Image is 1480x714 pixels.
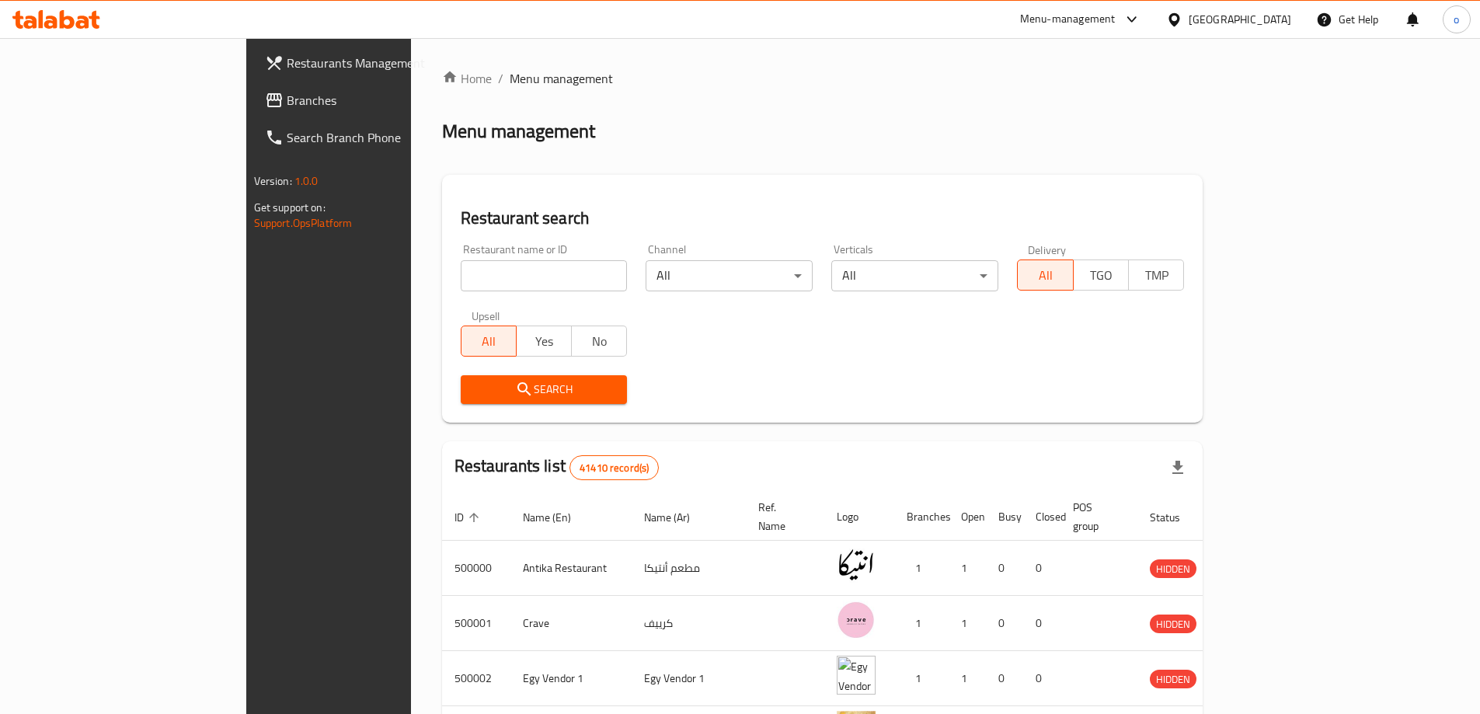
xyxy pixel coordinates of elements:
th: Busy [986,493,1023,541]
a: Search Branch Phone [252,119,493,156]
td: Egy Vendor 1 [632,651,746,706]
span: No [578,330,621,353]
td: 0 [1023,596,1060,651]
label: Upsell [472,310,500,321]
button: All [461,326,517,357]
span: Status [1150,508,1200,527]
div: HIDDEN [1150,670,1196,688]
td: كرييف [632,596,746,651]
td: 0 [986,541,1023,596]
a: Support.OpsPlatform [254,213,353,233]
span: 1.0.0 [294,171,319,191]
button: TMP [1128,259,1184,291]
span: All [1024,264,1067,287]
span: Branches [287,91,481,110]
span: Yes [523,330,566,353]
span: Search Branch Phone [287,128,481,147]
div: Total records count [569,455,659,480]
h2: Restaurant search [461,207,1185,230]
span: Restaurants Management [287,54,481,72]
td: Egy Vendor 1 [510,651,632,706]
th: Open [949,493,986,541]
button: No [571,326,627,357]
span: Menu management [510,69,613,88]
td: 0 [986,596,1023,651]
span: Name (Ar) [644,508,710,527]
td: مطعم أنتيكا [632,541,746,596]
button: TGO [1073,259,1129,291]
label: Delivery [1028,244,1067,255]
span: TGO [1080,264,1123,287]
div: Menu-management [1020,10,1116,29]
span: o [1454,11,1459,28]
td: 0 [1023,651,1060,706]
h2: Menu management [442,119,595,144]
span: Ref. Name [758,498,806,535]
td: 0 [1023,541,1060,596]
button: All [1017,259,1073,291]
img: Crave [837,601,876,639]
td: 0 [986,651,1023,706]
span: All [468,330,510,353]
th: Logo [824,493,894,541]
th: Branches [894,493,949,541]
h2: Restaurants list [454,455,660,480]
td: Crave [510,596,632,651]
th: Closed [1023,493,1060,541]
nav: breadcrumb [442,69,1203,88]
span: POS group [1073,498,1119,535]
a: Branches [252,82,493,119]
span: HIDDEN [1150,615,1196,633]
span: 41410 record(s) [570,461,658,475]
a: Restaurants Management [252,44,493,82]
img: Egy Vendor 1 [837,656,876,695]
span: Search [473,380,615,399]
div: [GEOGRAPHIC_DATA] [1189,11,1291,28]
span: Version: [254,171,292,191]
input: Search for restaurant name or ID.. [461,260,628,291]
button: Search [461,375,628,404]
td: 1 [949,596,986,651]
span: HIDDEN [1150,560,1196,578]
td: 1 [894,596,949,651]
span: TMP [1135,264,1178,287]
td: 1 [894,541,949,596]
img: Antika Restaurant [837,545,876,584]
td: 1 [894,651,949,706]
button: Yes [516,326,572,357]
div: Export file [1159,449,1196,486]
span: Get support on: [254,197,326,218]
td: 1 [949,541,986,596]
td: Antika Restaurant [510,541,632,596]
div: All [646,260,813,291]
li: / [498,69,503,88]
span: HIDDEN [1150,670,1196,688]
div: HIDDEN [1150,615,1196,633]
span: Name (En) [523,508,591,527]
span: ID [454,508,484,527]
div: All [831,260,998,291]
td: 1 [949,651,986,706]
div: HIDDEN [1150,559,1196,578]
